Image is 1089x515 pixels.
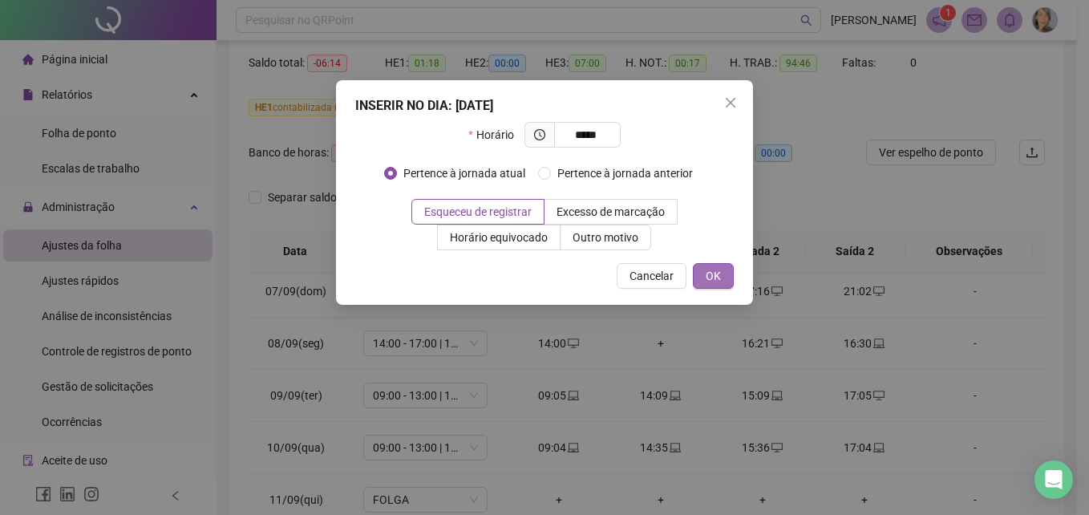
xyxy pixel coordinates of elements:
span: close [724,96,737,109]
span: Horário equivocado [450,231,548,244]
div: Open Intercom Messenger [1034,460,1073,499]
span: Pertence à jornada atual [397,164,532,182]
span: Pertence à jornada anterior [551,164,699,182]
button: Close [718,90,743,116]
span: Outro motivo [573,231,638,244]
label: Horário [468,122,524,148]
span: Excesso de marcação [557,205,665,218]
span: Esqueceu de registrar [424,205,532,218]
div: INSERIR NO DIA : [DATE] [355,96,734,116]
span: Cancelar [630,267,674,285]
button: Cancelar [617,263,686,289]
button: OK [693,263,734,289]
span: clock-circle [534,129,545,140]
span: OK [706,267,721,285]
